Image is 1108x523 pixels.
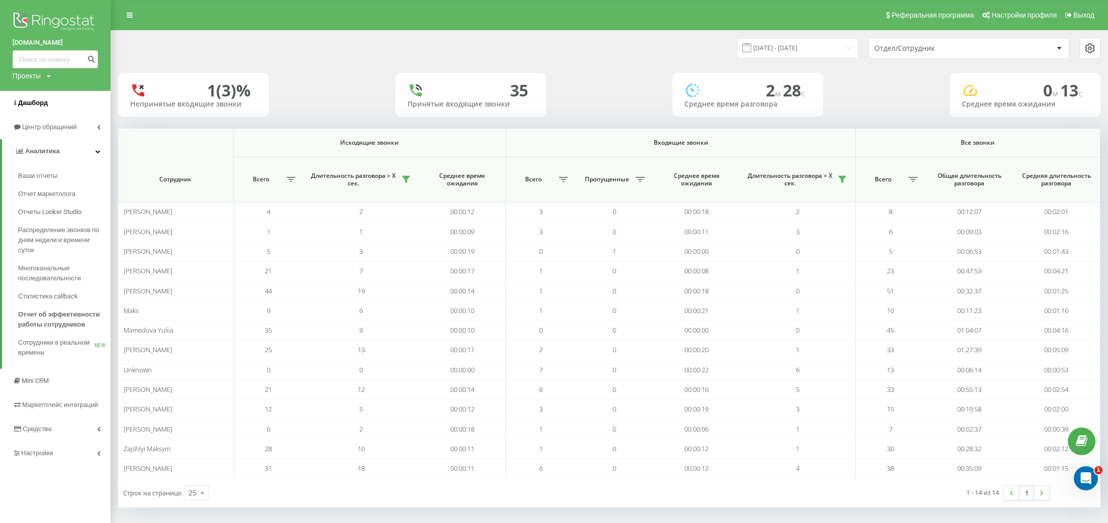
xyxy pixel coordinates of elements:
span: 5 [267,247,270,256]
span: Mini CRM [22,377,49,384]
td: 00:00:00 [653,321,740,340]
span: [PERSON_NAME] [124,247,172,256]
div: 25 [188,488,196,498]
span: [PERSON_NAME] [124,404,172,413]
span: 13 [358,345,365,354]
iframe: Intercom live chat [1074,466,1098,490]
span: 4 [267,207,270,216]
span: 1 [1094,466,1102,474]
td: 00:02:16 [1013,222,1100,241]
span: 3 [796,404,799,413]
td: 00:00:53 [1013,360,1100,380]
span: Сотрудник [128,175,223,183]
span: 3 [539,207,543,216]
span: 19 [358,286,365,295]
span: [PERSON_NAME] [124,266,172,275]
span: 0 [613,444,616,453]
span: 3 [796,227,799,236]
span: 1 [796,306,799,315]
a: Отчеты Looker Studio [18,203,111,221]
span: 1 [267,227,270,236]
a: Сотрудники в реальном времениNEW [18,334,111,362]
span: 0 [796,247,799,256]
td: 00:12:07 [926,202,1013,222]
span: Maks [124,306,139,315]
td: 00:00:11 [419,340,506,360]
span: 2 [539,345,543,354]
span: 28 [265,444,272,453]
span: 0 [539,247,543,256]
a: Распределение звонков по дням недели и времени суток [18,221,111,259]
td: 00:00:18 [653,281,740,300]
td: 00:00:00 [419,360,506,380]
span: 0 [613,286,616,295]
span: 28 [783,79,805,101]
span: 6 [539,385,543,394]
span: Средства [23,425,52,433]
td: 00:01:43 [1013,242,1100,261]
span: 1 [796,444,799,453]
span: 6 [267,425,270,434]
span: 15 [887,404,894,413]
span: 2 [796,207,799,216]
div: Отдел/Сотрудник [874,44,994,53]
span: 0 [613,266,616,275]
td: 00:00:19 [419,242,506,261]
div: Непринятые входящие звонки [130,100,257,109]
span: 5 [889,247,892,256]
td: 00:00:39 [1013,419,1100,439]
span: Центр обращений [22,123,77,131]
span: Среднее время ожидания [662,172,732,187]
span: 12 [265,404,272,413]
td: 00:00:12 [419,399,506,419]
input: Поиск по номеру [13,50,98,68]
td: 00:00:12 [419,202,506,222]
span: 18 [358,464,365,473]
td: 00:02:12 [1013,439,1100,459]
td: 00:00:11 [653,222,740,241]
td: 00:00:21 [653,301,740,321]
span: 0 [613,207,616,216]
td: 00:04:16 [1013,321,1100,340]
span: 13 [1060,79,1082,101]
span: 0 [1043,79,1060,101]
span: Многоканальные последовательности [18,263,106,283]
td: 00:28:32 [926,439,1013,459]
span: 0 [613,365,616,374]
span: Ваши отчеты [18,171,57,181]
td: 00:11:23 [926,301,1013,321]
span: 0 [613,385,616,394]
td: 00:00:08 [653,261,740,281]
td: 00:06:53 [926,242,1013,261]
span: Статистика callback [18,291,78,301]
span: Выход [1073,11,1094,19]
td: 00:05:09 [1013,340,1100,360]
span: 1 [539,286,543,295]
span: Среднее время ожидания [428,172,497,187]
div: 35 [510,81,528,100]
a: Аналитика [2,139,111,163]
td: 00:00:11 [419,439,506,459]
span: 0 [796,326,799,335]
span: м [775,88,783,99]
span: 6 [539,464,543,473]
span: 31 [265,464,272,473]
td: 00:02:54 [1013,380,1100,399]
span: Zajshlyi Maksym [124,444,170,453]
td: 00:02:01 [1013,202,1100,222]
span: Распределение звонков по дням недели и времени суток [18,225,106,255]
span: 1 [539,444,543,453]
span: 0 [613,227,616,236]
span: [PERSON_NAME] [124,385,172,394]
span: 10 [358,444,365,453]
span: 21 [265,385,272,394]
span: 4 [796,464,799,473]
a: Ваши отчеты [18,167,111,185]
td: 00:32:37 [926,281,1013,300]
span: 38 [887,464,894,473]
span: [PERSON_NAME] [124,345,172,354]
span: 2 [766,79,783,101]
td: 01:04:07 [926,321,1013,340]
div: Принятые входящие звонки [408,100,534,109]
span: Unknown [124,365,152,374]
